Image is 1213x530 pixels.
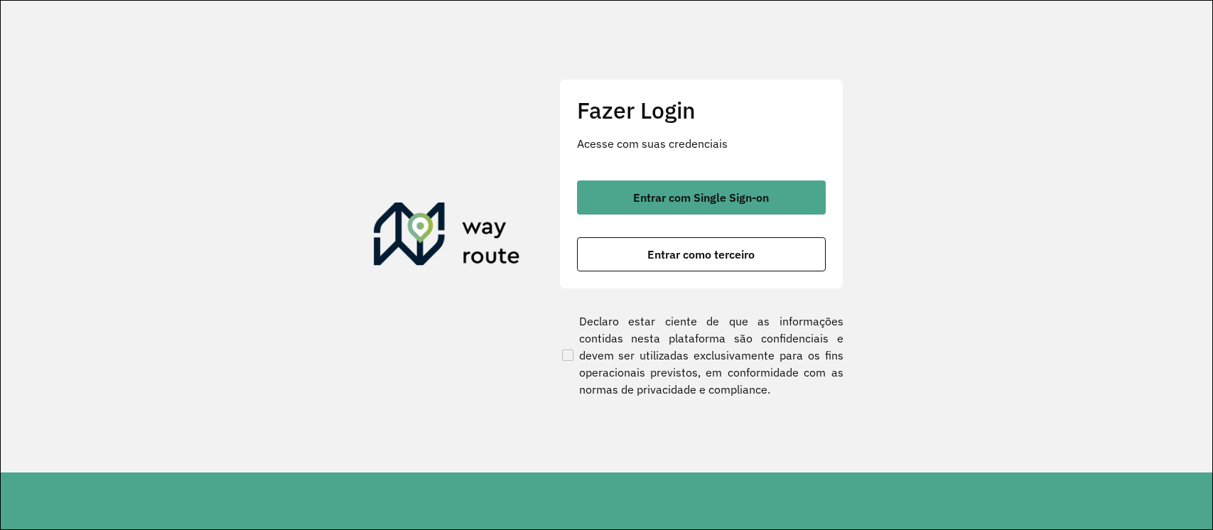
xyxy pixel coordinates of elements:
[647,249,755,260] span: Entrar como terceiro
[577,135,826,152] p: Acesse com suas credenciais
[633,192,769,203] span: Entrar com Single Sign-on
[559,313,843,398] label: Declaro estar ciente de que as informações contidas nesta plataforma são confidenciais e devem se...
[374,202,520,271] img: Roteirizador AmbevTech
[577,97,826,124] h2: Fazer Login
[577,237,826,271] button: button
[577,180,826,215] button: button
